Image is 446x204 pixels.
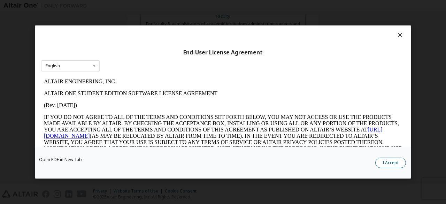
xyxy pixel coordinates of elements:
a: Open PDF in New Tab [39,158,82,162]
a: [URL][DOMAIN_NAME] [3,51,341,63]
p: ALTAIR ENGINEERING, INC. [3,3,361,9]
button: I Accept [375,158,406,168]
div: English [46,64,60,68]
p: ALTAIR ONE STUDENT EDITION SOFTWARE LICENSE AGREEMENT [3,15,361,21]
p: (Rev. [DATE]) [3,27,361,33]
div: End-User License Agreement [41,49,405,56]
p: IF YOU DO NOT AGREE TO ALL OF THE TERMS AND CONDITIONS SET FORTH BELOW, YOU MAY NOT ACCESS OR USE... [3,38,361,89]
